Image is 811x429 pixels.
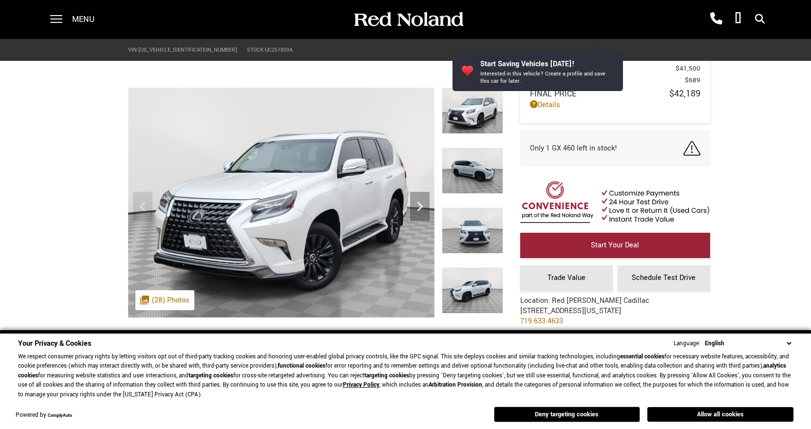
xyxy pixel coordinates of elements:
div: Powered by [16,412,72,419]
span: Only 1 GX 460 left in stock! [530,143,617,153]
a: Trade Value [520,265,613,291]
a: Details [530,100,700,110]
img: Used 2020 White Lexus 460 image 1 [128,88,434,317]
span: $41,500 [676,64,700,73]
div: Next [410,192,430,221]
span: [US_VEHICLE_IDENTIFICATION_NUMBER] [138,46,237,54]
a: Dealer Handling $689 [530,75,700,85]
a: Privacy Policy [343,381,379,389]
strong: Arbitration Provision [429,381,482,389]
div: (28) Photos [135,290,194,310]
span: Start Your Deal [591,240,639,250]
a: Red [PERSON_NAME] $41,500 [530,64,700,73]
strong: targeting cookies [364,372,409,380]
span: Final Price [530,88,669,99]
img: Red Noland Auto Group [352,11,464,28]
p: We respect consumer privacy rights by letting visitors opt out of third-party tracking cookies an... [18,352,793,400]
span: VIN: [128,46,138,54]
a: Final Price $42,189 [530,87,700,100]
img: Used 2020 White Lexus 460 image 2 [442,148,503,194]
strong: targeting cookies [189,372,233,380]
a: Schedule Test Drive [618,265,710,291]
span: $42,189 [669,87,700,100]
span: Red [PERSON_NAME] [530,64,676,73]
a: 719.633.4633 [520,316,563,326]
span: UC251820A [265,46,293,54]
span: Your Privacy & Cookies [18,338,91,349]
select: Language Select [702,338,793,349]
strong: essential cookies [620,353,664,361]
img: Used 2020 White Lexus 460 image 3 [442,207,503,254]
span: Stock: [247,46,265,54]
span: $689 [685,75,700,85]
strong: functional cookies [278,362,325,370]
div: Location: Red [PERSON_NAME] Cadillac [STREET_ADDRESS][US_STATE] [520,296,649,334]
span: Trade Value [547,273,585,283]
a: Start Your Deal [520,233,710,258]
div: Language: [674,340,700,347]
img: Used 2020 White Lexus 460 image 1 [442,88,503,134]
span: Dealer Handling [530,75,685,85]
span: Schedule Test Drive [632,273,696,283]
img: Used 2020 White Lexus 460 image 4 [442,267,503,314]
button: Allow all cookies [647,407,793,422]
button: Deny targeting cookies [494,407,640,422]
a: ComplyAuto [48,412,72,419]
